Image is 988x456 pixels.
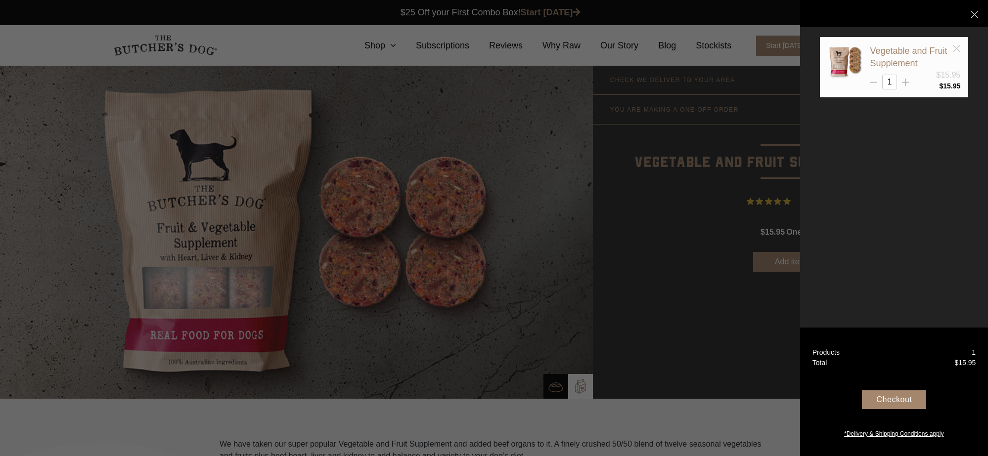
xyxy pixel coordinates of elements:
[954,359,958,367] span: $
[972,347,976,358] div: 1
[936,69,960,81] div: $15.95
[939,82,960,90] bdi: 15.95
[862,390,926,409] div: Checkout
[870,46,947,68] a: Vegetable and Fruit Supplement
[812,358,827,368] div: Total
[828,45,862,80] img: Vegetable and Fruit Supplement
[800,427,988,438] a: *Delivery & Shipping Conditions apply
[939,82,943,90] span: $
[812,347,840,358] div: Products
[800,328,988,456] a: Products 1 Total $15.95 Checkout
[954,359,976,367] bdi: 15.95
